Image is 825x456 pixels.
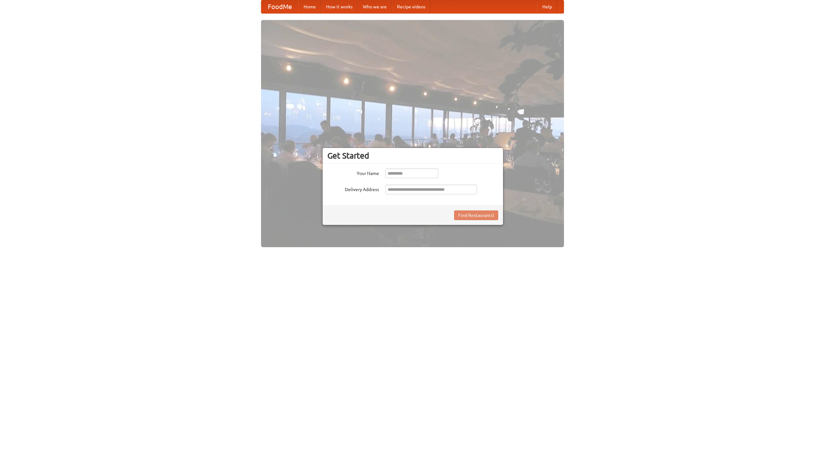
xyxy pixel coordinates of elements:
h3: Get Started [327,151,498,160]
label: Delivery Address [327,185,379,193]
a: FoodMe [261,0,298,13]
a: Help [537,0,557,13]
a: Home [298,0,321,13]
a: Recipe videos [392,0,431,13]
label: Your Name [327,169,379,177]
a: Who we are [358,0,392,13]
button: Find Restaurants! [454,210,498,220]
a: How it works [321,0,358,13]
